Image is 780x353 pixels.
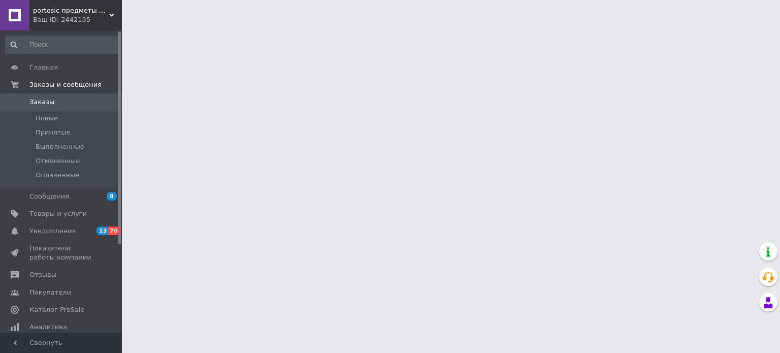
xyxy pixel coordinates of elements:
span: Принятые [36,128,71,137]
span: Товары и услуги [29,209,87,218]
span: Заказы и сообщения [29,80,102,89]
span: portosic предметы коллекционирования [33,6,109,15]
span: Покупатели [29,288,71,297]
span: Заказы [29,98,54,107]
span: 8 [107,192,117,201]
span: Показатели работы компании [29,244,94,262]
span: Главная [29,63,58,72]
span: Выполненные [36,142,84,151]
span: Оплаченные [36,171,79,180]
span: Отзывы [29,270,56,279]
span: Каталог ProSale [29,305,84,314]
input: Поиск [5,36,120,54]
span: Новые [36,114,58,123]
span: Отмененные [36,156,80,166]
span: Сообщения [29,192,69,201]
span: 70 [108,227,120,235]
span: Уведомления [29,227,76,236]
span: Аналитика [29,323,67,332]
span: 13 [96,227,108,235]
div: Ваш ID: 2442135 [33,15,122,24]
